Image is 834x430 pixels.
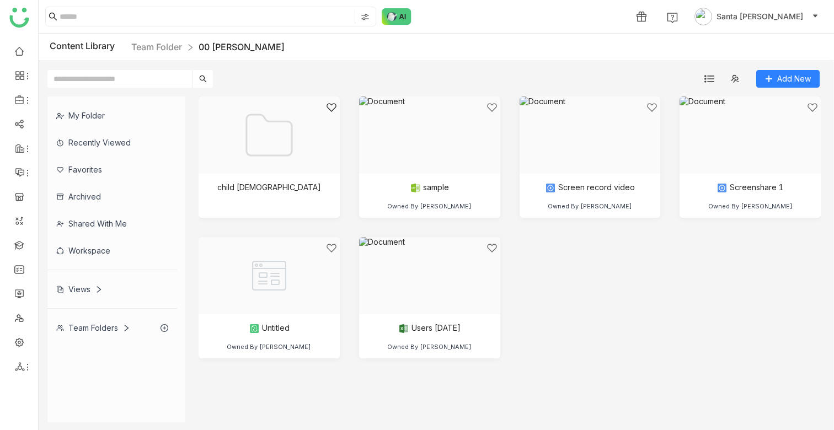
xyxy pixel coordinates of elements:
[545,182,556,193] img: mp4.svg
[242,108,297,163] img: Folder
[47,210,177,237] div: Shared with me
[704,74,714,84] img: list.svg
[56,323,130,332] div: Team Folders
[361,13,370,21] img: search-type.svg
[717,182,728,193] img: mp4.svg
[56,284,103,294] div: Views
[131,41,182,52] a: Team Folder
[359,96,500,174] img: Document
[387,343,472,351] div: Owned By [PERSON_NAME]
[410,182,449,193] div: sample
[387,202,472,210] div: Owned By [PERSON_NAME]
[47,183,177,210] div: Archived
[548,202,632,210] div: Owned By [PERSON_NAME]
[47,102,177,129] div: My Folder
[217,182,321,192] div: child [DEMOGRAPHIC_DATA]
[359,237,500,314] img: Document
[47,156,177,183] div: Favorites
[694,8,712,25] img: avatar
[520,96,661,174] img: Document
[47,237,177,264] div: Workspace
[199,41,285,52] a: 00 [PERSON_NAME]
[756,70,820,88] button: Add New
[410,182,421,193] img: csv.svg
[777,73,811,85] span: Add New
[9,8,29,28] img: logo
[47,129,177,156] div: Recently Viewed
[680,96,821,174] img: Document
[227,343,311,351] div: Owned By [PERSON_NAME]
[398,323,409,334] img: xlsx.svg
[199,237,340,314] img: Paper
[708,202,793,210] div: Owned By [PERSON_NAME]
[50,40,285,54] div: Content Library
[667,12,678,23] img: help.svg
[717,10,803,23] span: Santa [PERSON_NAME]
[382,8,411,25] img: ask-buddy-normal.svg
[717,182,784,193] div: Screenshare 1
[692,8,821,25] button: Santa [PERSON_NAME]
[398,323,461,334] div: Users [DATE]
[249,323,260,334] img: paper.svg
[249,323,290,334] div: Untitled
[545,182,635,193] div: Screen record video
